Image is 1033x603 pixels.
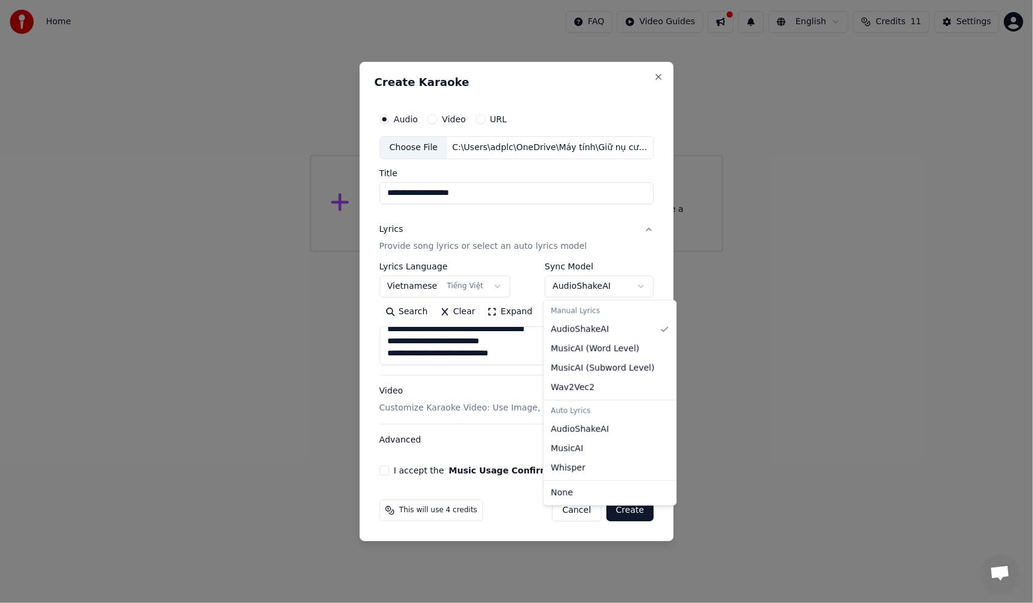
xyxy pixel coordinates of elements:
div: Manual Lyrics [546,303,674,320]
span: AudioShakeAI [551,323,609,335]
span: MusicAI ( Word Level ) [551,343,639,355]
span: MusicAI [551,443,583,455]
span: Whisper [551,462,585,474]
span: None [551,487,573,499]
span: Wav2Vec2 [551,381,594,394]
span: MusicAI ( Subword Level ) [551,362,654,374]
div: Auto Lyrics [546,403,674,420]
span: AudioShakeAI [551,423,609,435]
